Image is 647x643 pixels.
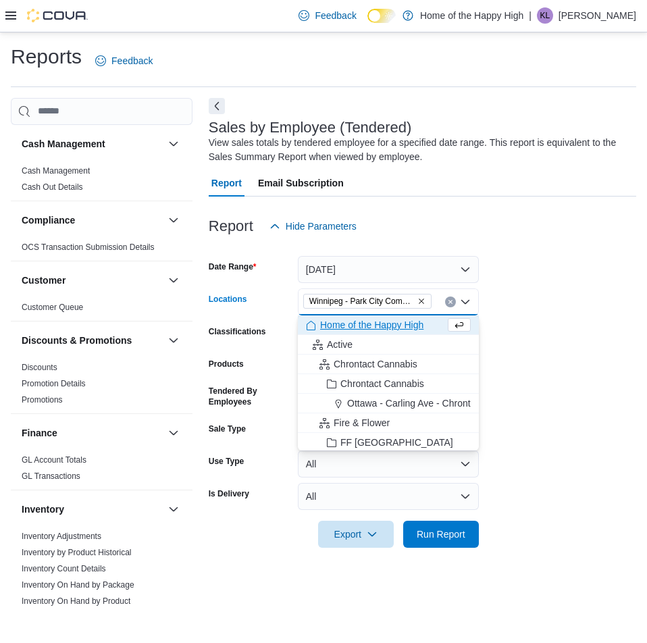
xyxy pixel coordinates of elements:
[22,455,86,465] span: GL Account Totals
[11,299,192,321] div: Customer
[22,213,75,227] h3: Compliance
[111,54,153,68] span: Feedback
[22,165,90,176] span: Cash Management
[22,378,86,389] span: Promotion Details
[298,451,479,478] button: All
[22,137,163,151] button: Cash Management
[298,355,479,374] button: Chrontact Cannabis
[22,363,57,372] a: Discounts
[22,547,132,558] span: Inventory by Product Historical
[27,9,88,22] img: Cova
[22,395,63,405] a: Promotions
[22,426,163,440] button: Finance
[22,596,130,606] a: Inventory On Hand by Product
[22,596,130,607] span: Inventory On Hand by Product
[286,220,357,233] span: Hide Parameters
[11,43,82,70] h1: Reports
[22,242,155,253] span: OCS Transaction Submission Details
[22,471,80,481] a: GL Transactions
[298,413,479,433] button: Fire & Flower
[22,379,86,388] a: Promotion Details
[22,564,106,573] a: Inventory Count Details
[298,433,479,453] button: FF [GEOGRAPHIC_DATA]
[403,521,479,548] button: Run Report
[90,47,158,74] a: Feedback
[417,297,425,305] button: Remove Winnipeg - Park City Commons - Fire & Flower from selection in this group
[367,23,368,24] span: Dark Mode
[298,315,479,335] button: Home of the Happy High
[209,98,225,114] button: Next
[209,386,292,407] label: Tendered By Employees
[22,213,163,227] button: Compliance
[445,297,456,307] button: Clear input
[22,182,83,192] a: Cash Out Details
[22,362,57,373] span: Discounts
[22,137,105,151] h3: Cash Management
[293,2,361,29] a: Feedback
[22,503,64,516] h3: Inventory
[22,455,86,465] a: GL Account Totals
[22,394,63,405] span: Promotions
[22,503,163,516] button: Inventory
[367,9,396,23] input: Dark Mode
[22,532,101,541] a: Inventory Adjustments
[559,7,636,24] p: [PERSON_NAME]
[22,580,134,590] a: Inventory On Hand by Package
[22,334,163,347] button: Discounts & Promotions
[22,580,134,590] span: Inventory On Hand by Package
[209,423,246,434] label: Sale Type
[258,170,344,197] span: Email Subscription
[22,426,57,440] h3: Finance
[298,374,479,394] button: Chrontact Cannabis
[540,7,550,24] span: KL
[264,213,362,240] button: Hide Parameters
[22,548,132,557] a: Inventory by Product Historical
[298,394,479,413] button: Ottawa - Carling Ave - Chrontact Cannabis
[165,501,182,517] button: Inventory
[209,261,257,272] label: Date Range
[420,7,523,24] p: Home of the Happy High
[209,326,266,337] label: Classifications
[22,166,90,176] a: Cash Management
[211,170,242,197] span: Report
[22,274,163,287] button: Customer
[209,218,253,234] h3: Report
[315,9,356,22] span: Feedback
[334,416,390,430] span: Fire & Flower
[529,7,532,24] p: |
[11,452,192,490] div: Finance
[22,563,106,574] span: Inventory Count Details
[11,163,192,201] div: Cash Management
[22,274,66,287] h3: Customer
[340,436,453,449] span: FF [GEOGRAPHIC_DATA]
[298,483,479,510] button: All
[417,528,465,541] span: Run Report
[22,334,132,347] h3: Discounts & Promotions
[209,456,244,467] label: Use Type
[340,377,424,390] span: Chrontact Cannabis
[298,256,479,283] button: [DATE]
[209,120,412,136] h3: Sales by Employee (Tendered)
[165,272,182,288] button: Customer
[165,332,182,349] button: Discounts & Promotions
[298,335,479,355] button: Active
[209,359,244,369] label: Products
[334,357,417,371] span: Chrontact Cannabis
[460,297,471,307] button: Close list of options
[22,302,83,313] span: Customer Queue
[209,136,629,164] div: View sales totals by tendered employee for a specified date range. This report is equivalent to t...
[309,294,415,308] span: Winnipeg - Park City Commons - Fire & Flower
[165,212,182,228] button: Compliance
[537,7,553,24] div: Kiannah Lloyd
[303,294,432,309] span: Winnipeg - Park City Commons - Fire & Flower
[347,396,525,410] span: Ottawa - Carling Ave - Chrontact Cannabis
[22,303,83,312] a: Customer Queue
[209,488,249,499] label: Is Delivery
[209,294,247,305] label: Locations
[326,521,386,548] span: Export
[320,318,423,332] span: Home of the Happy High
[11,239,192,261] div: Compliance
[11,359,192,413] div: Discounts & Promotions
